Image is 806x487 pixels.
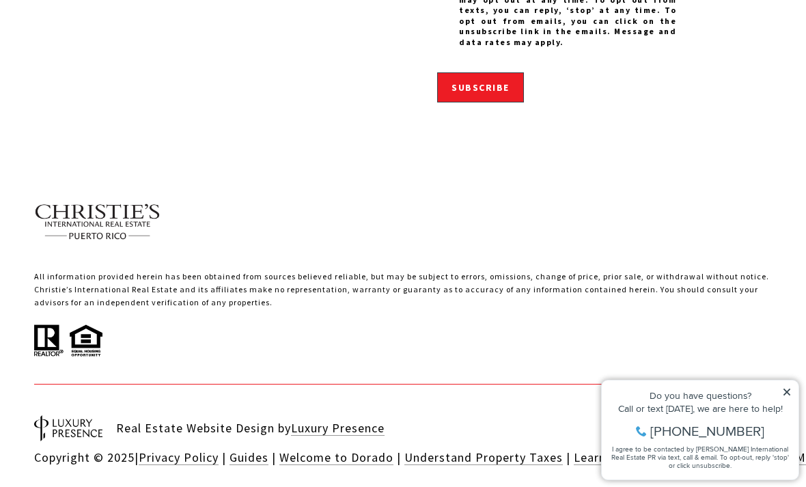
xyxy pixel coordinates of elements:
a: Privacy Policy [139,449,219,465]
p: All information provided herein has been obtained from sources believed reliable, but may be subj... [34,270,772,322]
a: Guides [230,449,268,465]
span: I agree to be contacted by [PERSON_NAME] International Real Estate PR via text, call & email. To ... [17,84,195,110]
button: Subscribe [437,72,524,102]
div: Call or text [DATE], we are here to help! [14,44,197,53]
span: Subscribe [451,81,510,94]
img: All information provided herein has been obtained from sources believed reliable, but may be subj... [34,322,102,357]
div: Do you have questions? [14,31,197,40]
span: | [397,449,401,465]
img: Christie's International Real Estate text transparent background [34,188,161,256]
span: [PHONE_NUMBER] [56,64,170,78]
img: Real Estate Website Design by [34,415,102,441]
a: Welcome to Dorado - open in a new tab [279,449,393,465]
span: 2025 [107,449,135,465]
span: Copyright © [34,449,104,465]
span: | [272,449,276,465]
span: | [566,449,570,465]
a: Understand Property Taxes - open in a new tab [404,449,563,465]
div: Real Estate Website Design by [116,419,385,439]
a: Luxury Presence - open in a new tab [291,420,385,436]
a: Learn about Act 60 - open in a new tab [574,449,682,465]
